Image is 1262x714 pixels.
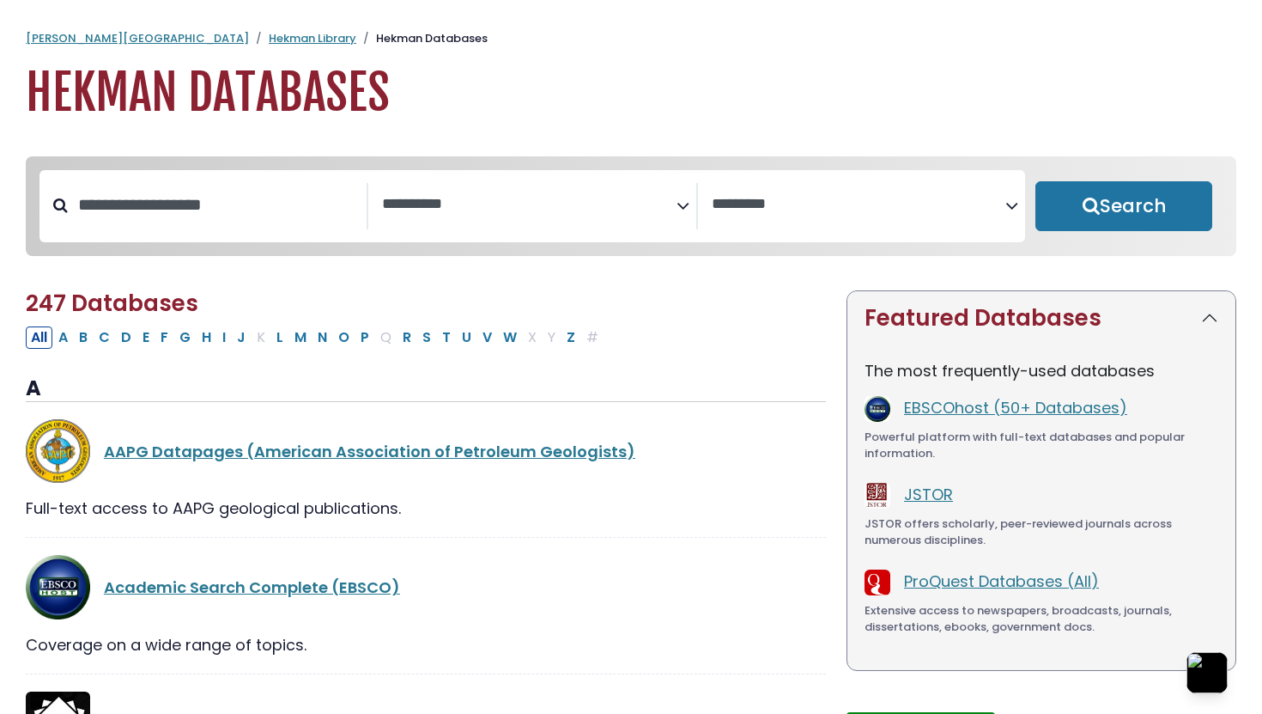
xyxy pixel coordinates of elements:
button: Filter Results E [137,326,155,349]
input: Search database by title or keyword [68,191,367,219]
div: Full-text access to AAPG geological publications. [26,497,826,520]
button: Filter Results S [417,326,436,349]
span: 247 Databases [26,288,198,319]
a: Hekman Library [269,30,356,46]
h1: Hekman Databases [26,64,1236,122]
button: Filter Results L [271,326,288,349]
button: Filter Results D [116,326,137,349]
button: Filter Results O [333,326,355,349]
button: Filter Results T [437,326,456,349]
a: JSTOR [904,484,953,505]
button: Filter Results F [155,326,173,349]
nav: breadcrumb [26,30,1236,47]
div: Coverage on a wide range of topics. [26,633,826,656]
nav: Search filters [26,156,1236,256]
button: Filter Results G [174,326,196,349]
a: ProQuest Databases (All) [904,571,1099,592]
button: Filter Results H [197,326,216,349]
div: Alpha-list to filter by first letter of database name [26,326,605,347]
a: [PERSON_NAME][GEOGRAPHIC_DATA] [26,30,249,46]
button: Filter Results I [217,326,231,349]
button: All [26,326,52,349]
button: Submit for Search Results [1035,181,1212,231]
button: Filter Results N [312,326,332,349]
button: Filter Results J [232,326,251,349]
button: Filter Results V [477,326,497,349]
div: Powerful platform with full-text databases and popular information. [865,429,1218,462]
p: The most frequently-used databases [865,359,1218,382]
textarea: Search [382,196,676,214]
button: Filter Results U [457,326,476,349]
button: Filter Results W [498,326,522,349]
button: Filter Results B [74,326,93,349]
li: Hekman Databases [356,30,488,47]
button: Filter Results P [355,326,374,349]
h3: A [26,376,826,402]
button: Filter Results C [94,326,115,349]
div: JSTOR offers scholarly, peer-reviewed journals across numerous disciplines. [865,516,1218,549]
button: Filter Results R [397,326,416,349]
a: AAPG Datapages (American Association of Petroleum Geologists) [104,441,635,462]
a: EBSCOhost (50+ Databases) [904,397,1127,418]
textarea: Search [712,196,1005,214]
a: Academic Search Complete (EBSCO) [104,577,400,598]
div: Extensive access to newspapers, broadcasts, journals, dissertations, ebooks, government docs. [865,602,1218,636]
button: Featured Databases [847,291,1235,345]
button: Filter Results M [289,326,312,349]
button: Filter Results Z [561,326,580,349]
button: Filter Results A [53,326,73,349]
